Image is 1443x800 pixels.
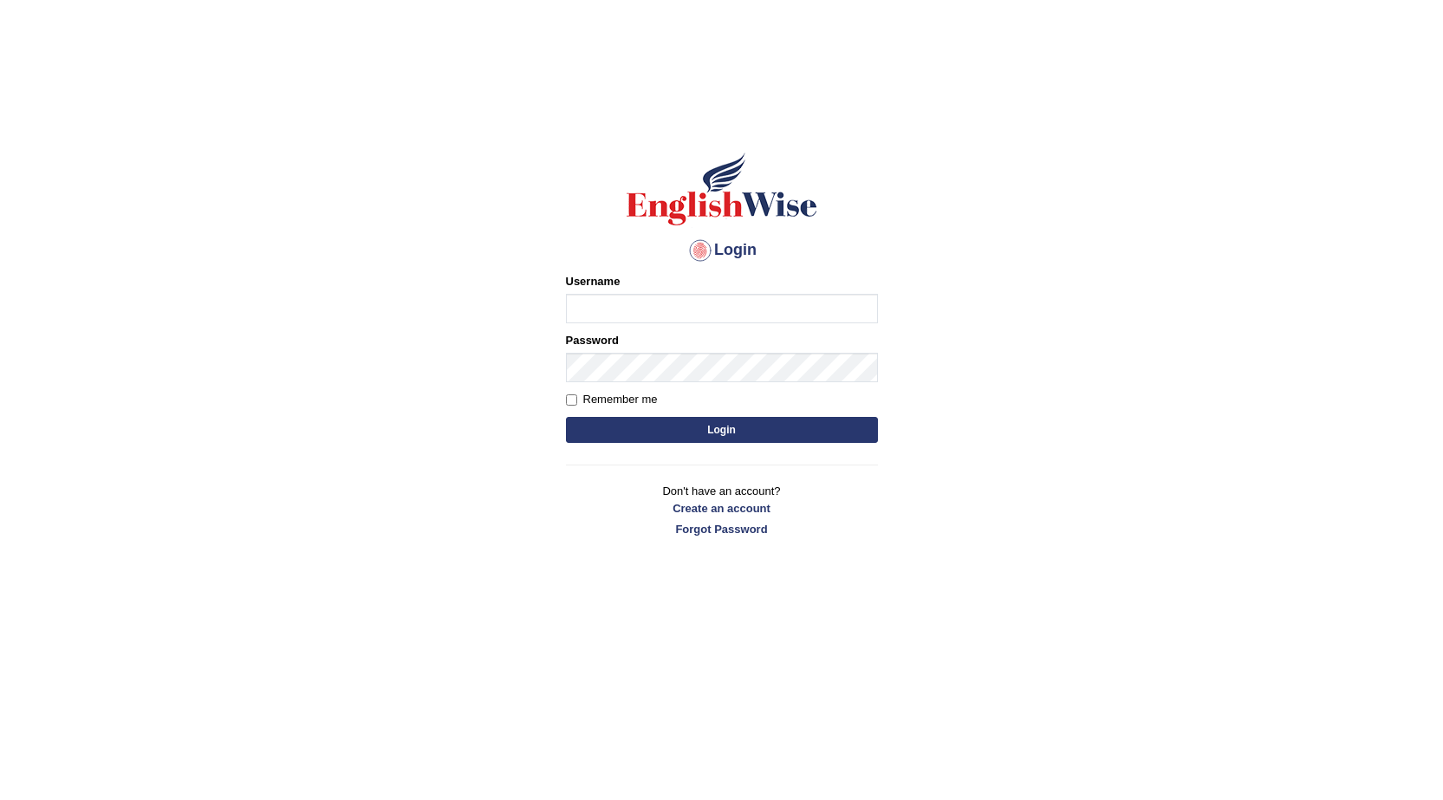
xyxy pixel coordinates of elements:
img: Logo of English Wise sign in for intelligent practice with AI [623,150,821,228]
label: Username [566,273,621,289]
h4: Login [566,237,878,264]
label: Remember me [566,391,658,408]
input: Remember me [566,394,577,406]
label: Password [566,332,619,348]
a: Forgot Password [566,521,878,537]
p: Don't have an account? [566,483,878,537]
a: Create an account [566,500,878,517]
button: Login [566,417,878,443]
